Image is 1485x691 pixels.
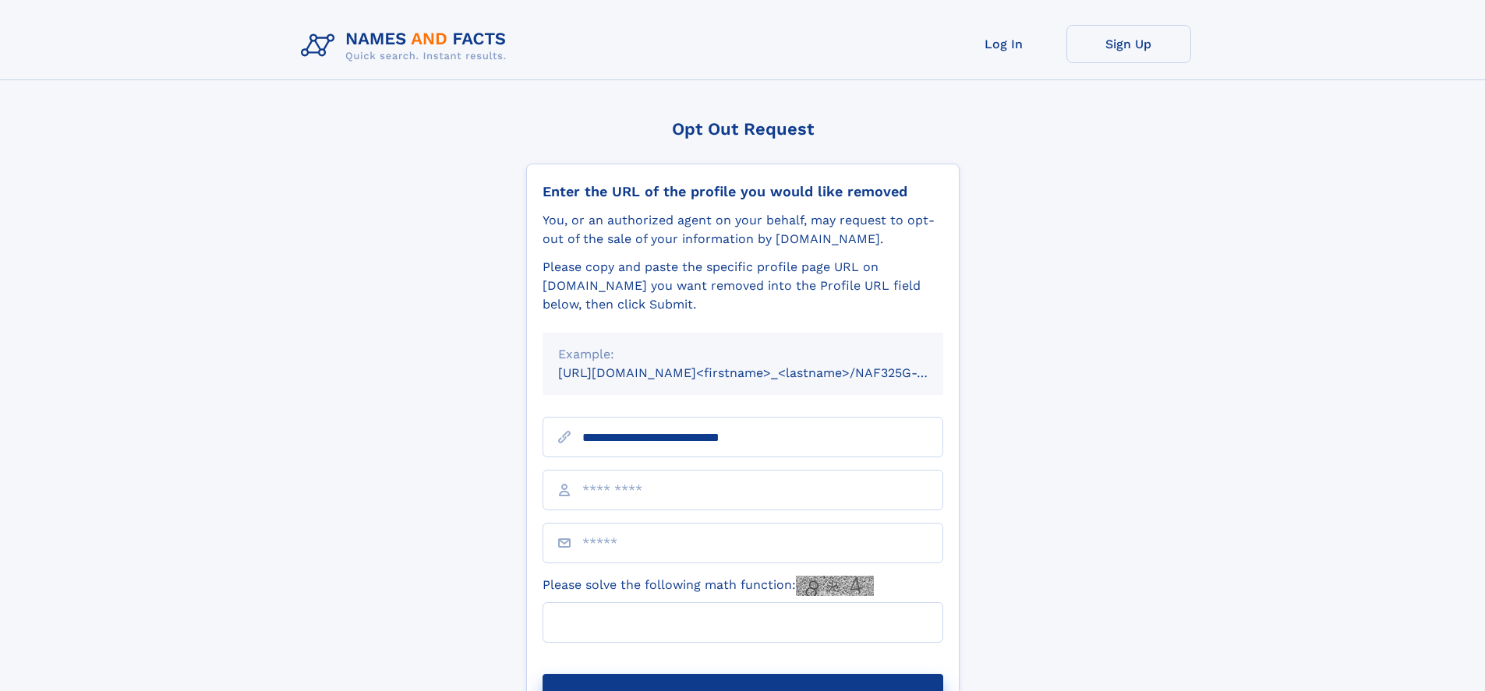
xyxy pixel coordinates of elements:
div: Please copy and paste the specific profile page URL on [DOMAIN_NAME] you want removed into the Pr... [543,258,943,314]
small: [URL][DOMAIN_NAME]<firstname>_<lastname>/NAF325G-xxxxxxxx [558,365,973,380]
div: Opt Out Request [526,119,960,139]
div: Example: [558,345,928,364]
a: Log In [942,25,1066,63]
img: Logo Names and Facts [295,25,519,67]
div: Enter the URL of the profile you would like removed [543,183,943,200]
a: Sign Up [1066,25,1191,63]
label: Please solve the following math function: [543,576,874,596]
div: You, or an authorized agent on your behalf, may request to opt-out of the sale of your informatio... [543,211,943,249]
